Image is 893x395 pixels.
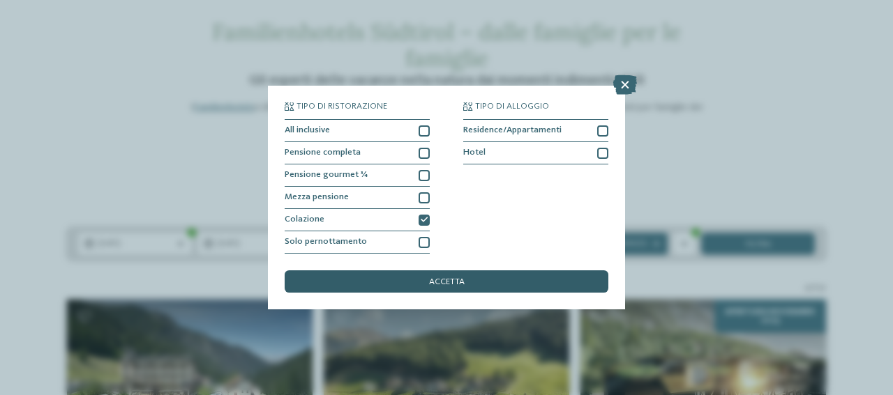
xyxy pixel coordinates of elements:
[475,102,549,111] span: Tipo di alloggio
[463,148,486,157] span: Hotel
[285,193,349,202] span: Mezza pensione
[297,102,387,111] span: Tipo di ristorazione
[285,148,361,157] span: Pensione completa
[285,215,324,224] span: Colazione
[429,278,465,287] span: accetta
[285,171,368,180] span: Pensione gourmet ¾
[285,238,367,247] span: Solo pernottamento
[463,126,562,135] span: Residence/Appartamenti
[285,126,330,135] span: All inclusive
